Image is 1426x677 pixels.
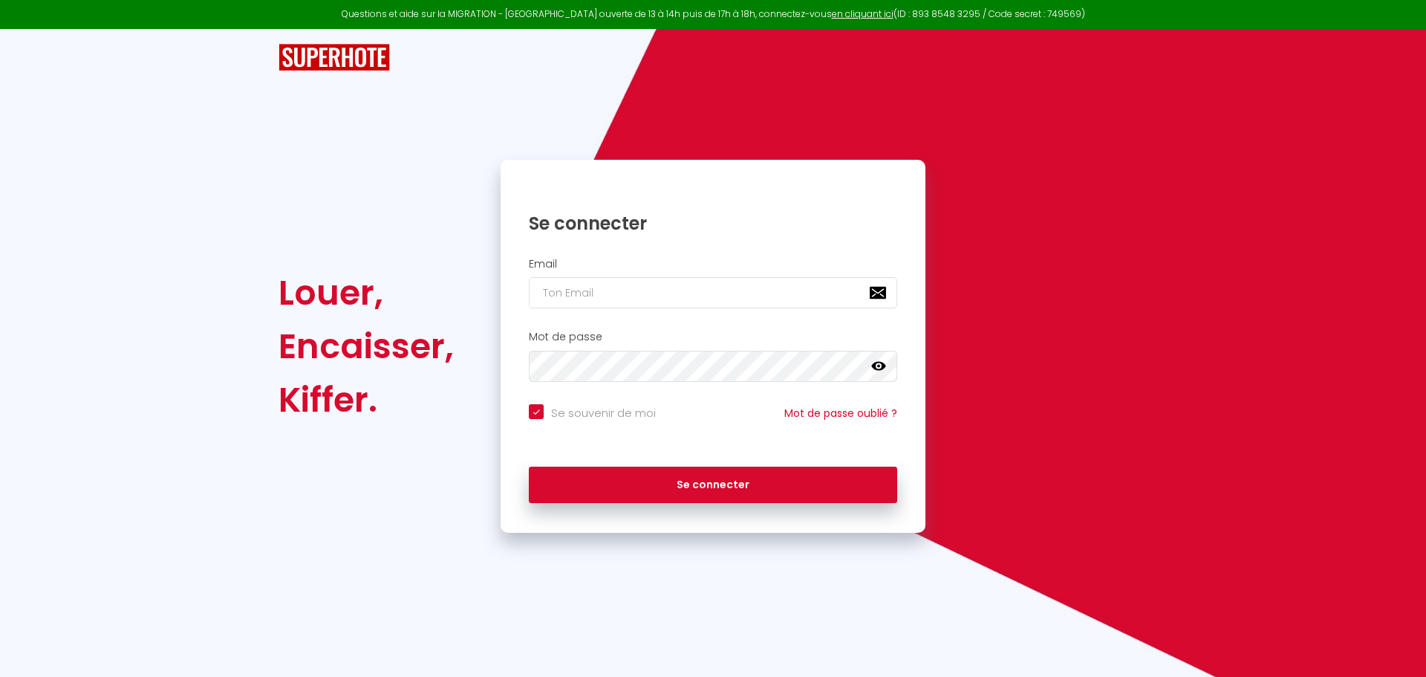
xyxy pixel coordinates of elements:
div: Louer, [279,266,454,320]
h2: Mot de passe [529,331,897,343]
img: SuperHote logo [279,44,390,71]
h2: Email [529,258,897,271]
h1: Se connecter [529,212,897,235]
input: Ton Email [529,277,897,308]
a: Mot de passe oublié ? [784,406,897,421]
button: Se connecter [529,467,897,504]
div: Kiffer. [279,373,454,427]
div: Encaisser, [279,320,454,373]
a: en cliquant ici [832,7,893,20]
